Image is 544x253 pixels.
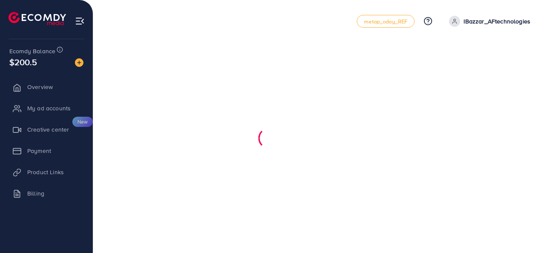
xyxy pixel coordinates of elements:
[75,16,85,26] img: menu
[75,58,83,67] img: image
[464,16,530,26] p: IBazzar_AFtechnologies
[357,15,415,28] a: metap_oday_REF
[446,16,530,27] a: IBazzar_AFtechnologies
[9,56,37,68] span: $200.5
[9,12,66,25] img: logo
[364,19,407,24] span: metap_oday_REF
[9,47,55,55] span: Ecomdy Balance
